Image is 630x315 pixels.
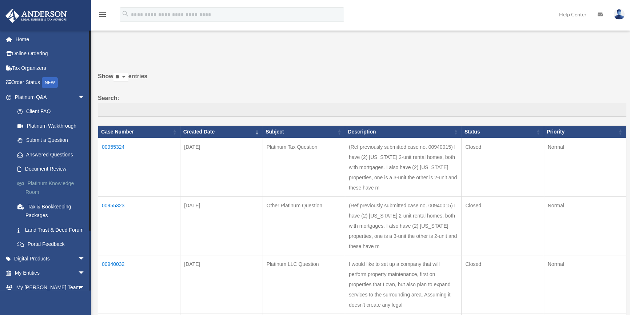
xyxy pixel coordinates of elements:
[5,61,96,75] a: Tax Organizers
[10,104,96,119] a: Client FAQ
[5,32,96,47] a: Home
[10,119,96,133] a: Platinum Walkthrough
[5,266,96,280] a: My Entitiesarrow_drop_down
[5,280,96,295] a: My [PERSON_NAME] Teamarrow_drop_down
[345,126,461,138] th: Description: activate to sort column ascending
[345,138,461,197] td: (Ref previously submitted case no. 00940015) I have (2) [US_STATE] 2-unit rental homes, both with...
[5,251,96,266] a: Digital Productsarrow_drop_down
[180,255,263,314] td: [DATE]
[544,126,626,138] th: Priority: activate to sort column ascending
[98,13,107,19] a: menu
[78,266,92,281] span: arrow_drop_down
[78,90,92,105] span: arrow_drop_down
[263,197,345,255] td: Other Platinum Question
[10,237,96,252] a: Portal Feedback
[10,176,96,199] a: Platinum Knowledge Room
[121,10,129,18] i: search
[544,197,626,255] td: Normal
[462,138,544,197] td: Closed
[3,9,69,23] img: Anderson Advisors Platinum Portal
[10,133,96,148] a: Submit a Question
[614,9,625,20] img: User Pic
[263,138,345,197] td: Platinum Tax Question
[180,126,263,138] th: Created Date: activate to sort column ascending
[345,255,461,314] td: I would like to set up a company that will perform property maintenance, first on properties that...
[98,10,107,19] i: menu
[5,90,96,104] a: Platinum Q&Aarrow_drop_down
[263,126,345,138] th: Subject: activate to sort column ascending
[10,162,96,176] a: Document Review
[5,47,96,61] a: Online Ordering
[42,77,58,88] div: NEW
[5,75,96,90] a: Order StatusNEW
[462,255,544,314] td: Closed
[98,255,180,314] td: 00940032
[10,223,96,237] a: Land Trust & Deed Forum
[78,251,92,266] span: arrow_drop_down
[113,73,128,81] select: Showentries
[98,197,180,255] td: 00955323
[10,147,92,162] a: Answered Questions
[345,197,461,255] td: (Ref previously submitted case no. 00940015) I have (2) [US_STATE] 2-unit rental homes, both with...
[462,126,544,138] th: Status: activate to sort column ascending
[10,199,96,223] a: Tax & Bookkeeping Packages
[180,197,263,255] td: [DATE]
[98,138,180,197] td: 00955324
[98,71,626,89] label: Show entries
[544,255,626,314] td: Normal
[98,126,180,138] th: Case Number: activate to sort column ascending
[544,138,626,197] td: Normal
[98,93,626,117] label: Search:
[180,138,263,197] td: [DATE]
[462,197,544,255] td: Closed
[98,103,626,117] input: Search:
[78,280,92,295] span: arrow_drop_down
[263,255,345,314] td: Platinum LLC Question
